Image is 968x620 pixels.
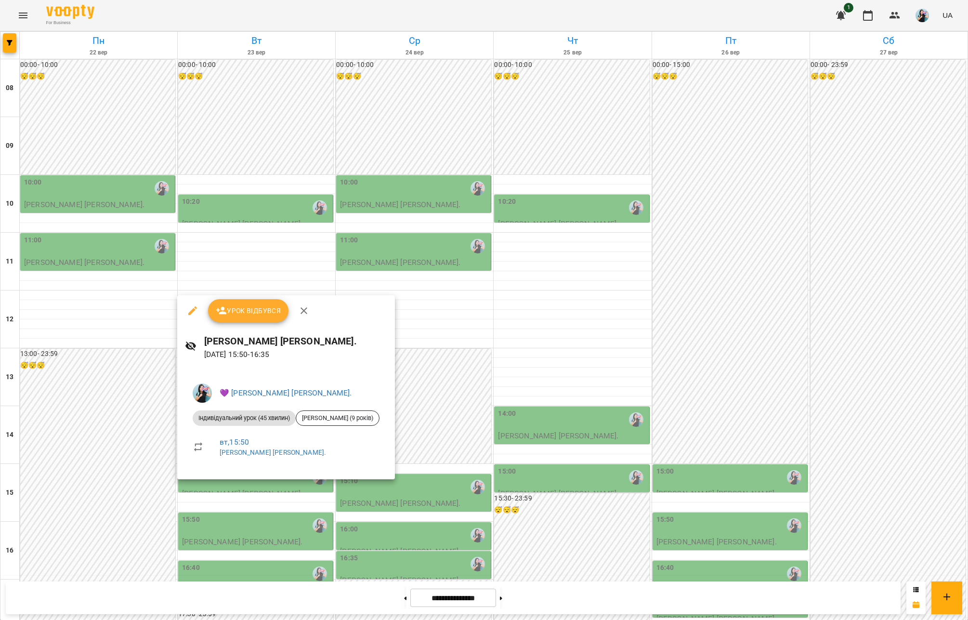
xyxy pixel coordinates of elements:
[193,383,212,403] img: 2498a80441ea744641c5a9678fe7e6ac.jpeg
[216,305,281,317] span: Урок відбувся
[220,449,326,456] a: [PERSON_NAME] [PERSON_NAME].
[204,349,387,360] p: [DATE] 15:50 - 16:35
[208,299,289,322] button: Урок відбувся
[296,410,379,426] div: [PERSON_NAME] (9 років)
[220,437,249,447] a: вт , 15:50
[204,334,387,349] h6: [PERSON_NAME] [PERSON_NAME].
[220,388,352,397] a: 💜 [PERSON_NAME] [PERSON_NAME].
[296,414,379,422] span: [PERSON_NAME] (9 років)
[193,414,296,422] span: Індивідуальний урок (45 хвилин)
